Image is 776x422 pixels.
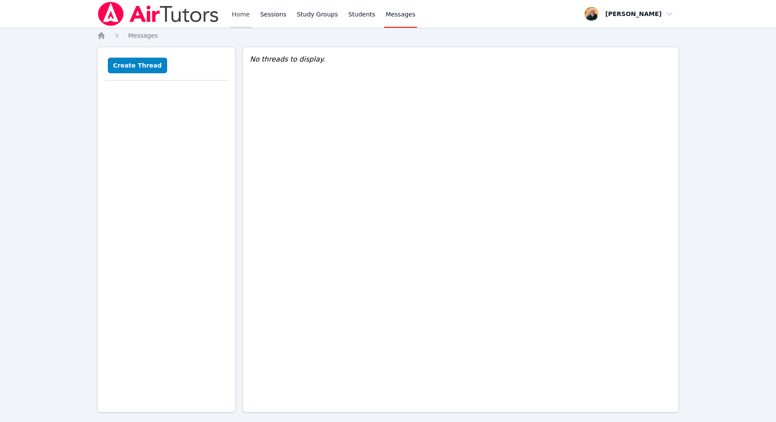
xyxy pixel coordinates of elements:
span: Messages [386,10,416,19]
span: Messages [128,32,158,39]
button: Create Thread [108,58,167,73]
a: Messages [128,31,158,40]
div: No threads to display. [250,54,672,65]
img: Air Tutors [97,2,220,26]
nav: Breadcrumb [97,31,679,40]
